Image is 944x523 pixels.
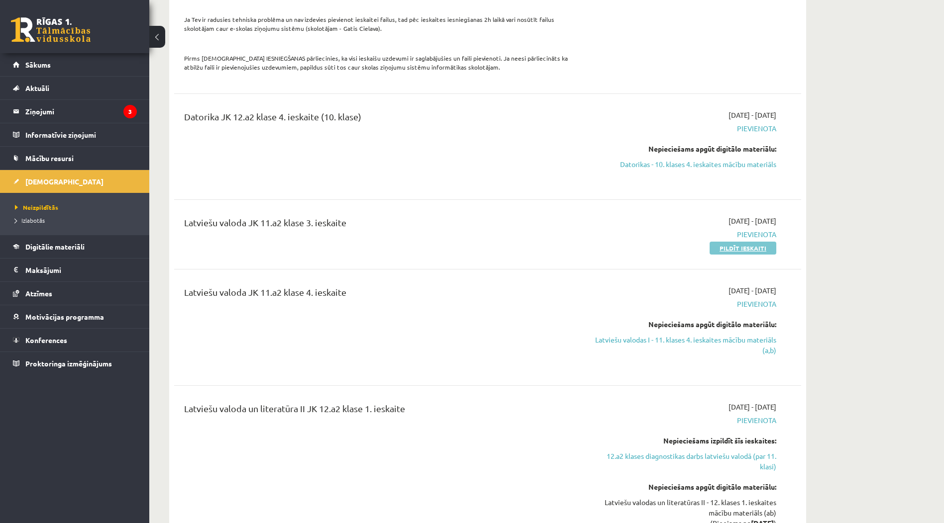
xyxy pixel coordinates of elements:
[25,259,137,281] legend: Maksājumi
[25,312,104,321] span: Motivācijas programma
[15,216,45,224] span: Izlabotās
[25,177,104,186] span: [DEMOGRAPHIC_DATA]
[25,289,52,298] span: Atzīmes
[13,123,137,146] a: Informatīvie ziņojumi
[13,329,137,351] a: Konferences
[25,84,49,92] span: Aktuāli
[15,216,139,225] a: Izlabotās
[15,203,58,211] span: Neizpildītās
[710,242,776,255] a: Pildīt ieskaiti
[589,229,776,240] span: Pievienota
[184,110,574,128] div: Datorika JK 12.a2 klase 4. ieskaite (10. klase)
[589,123,776,134] span: Pievienota
[11,17,91,42] a: Rīgas 1. Tālmācības vidusskola
[13,352,137,375] a: Proktoringa izmēģinājums
[729,285,776,296] span: [DATE] - [DATE]
[13,305,137,328] a: Motivācijas programma
[729,402,776,412] span: [DATE] - [DATE]
[589,159,776,170] a: Datorikas - 10. klases 4. ieskaites mācību materiāls
[25,242,85,251] span: Digitālie materiāli
[184,285,574,304] div: Latviešu valoda JK 11.a2 klase 4. ieskaite
[13,170,137,193] a: [DEMOGRAPHIC_DATA]
[13,259,137,281] a: Maksājumi
[589,451,776,472] a: 12.a2 klases diagnostikas darbs latviešu valodā (par 11. klasi)
[123,105,137,118] i: 3
[13,235,137,258] a: Digitālie materiāli
[13,147,137,170] a: Mācību resursi
[25,123,137,146] legend: Informatīvie ziņojumi
[184,216,574,234] div: Latviešu valoda JK 11.a2 klase 3. ieskaite
[184,54,574,72] p: Pirms [DEMOGRAPHIC_DATA] IESNIEGŠANAS pārliecinies, ka visi ieskaišu uzdevumi ir saglabājušies un...
[25,60,51,69] span: Sākums
[13,77,137,99] a: Aktuāli
[13,282,137,305] a: Atzīmes
[184,402,574,420] div: Latviešu valoda un literatūra II JK 12.a2 klase 1. ieskaite
[589,335,776,355] a: Latviešu valodas I - 11. klases 4. ieskaites mācību materiāls (a,b)
[729,216,776,226] span: [DATE] - [DATE]
[184,15,574,33] p: Ja Tev ir radusies tehniska problēma un nav izdevies pievienot ieskaitei failus, tad pēc ieskaite...
[25,336,67,345] span: Konferences
[589,436,776,446] div: Nepieciešams izpildīt šīs ieskaites:
[589,144,776,154] div: Nepieciešams apgūt digitālo materiālu:
[13,100,137,123] a: Ziņojumi3
[589,482,776,492] div: Nepieciešams apgūt digitālo materiālu:
[25,359,112,368] span: Proktoringa izmēģinājums
[15,203,139,212] a: Neizpildītās
[729,110,776,120] span: [DATE] - [DATE]
[589,319,776,330] div: Nepieciešams apgūt digitālo materiālu:
[13,53,137,76] a: Sākums
[589,415,776,426] span: Pievienota
[25,154,74,163] span: Mācību resursi
[25,100,137,123] legend: Ziņojumi
[589,299,776,309] span: Pievienota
